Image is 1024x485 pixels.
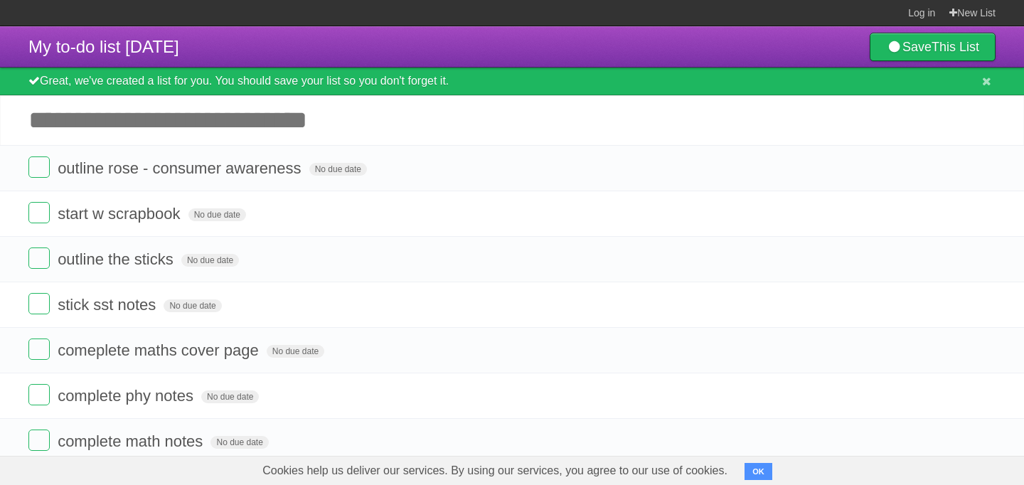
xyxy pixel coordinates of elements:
label: Done [28,384,50,405]
span: No due date [267,345,324,358]
span: No due date [201,390,259,403]
label: Done [28,339,50,360]
span: No due date [164,299,221,312]
span: complete phy notes [58,387,197,405]
b: This List [932,40,979,54]
span: My to-do list [DATE] [28,37,179,56]
span: outline the sticks [58,250,177,268]
label: Done [28,430,50,451]
span: Cookies help us deliver our services. By using our services, you agree to our use of cookies. [248,457,742,485]
button: OK [745,463,772,480]
span: stick sst notes [58,296,159,314]
label: Done [28,156,50,178]
span: outline rose - consumer awareness [58,159,304,177]
label: Done [28,247,50,269]
span: start w scrapbook [58,205,183,223]
span: No due date [210,436,268,449]
label: Done [28,202,50,223]
span: No due date [188,208,246,221]
span: comeplete maths cover page [58,341,262,359]
label: Done [28,293,50,314]
span: No due date [309,163,367,176]
span: complete math notes [58,432,206,450]
span: No due date [181,254,239,267]
a: SaveThis List [870,33,996,61]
